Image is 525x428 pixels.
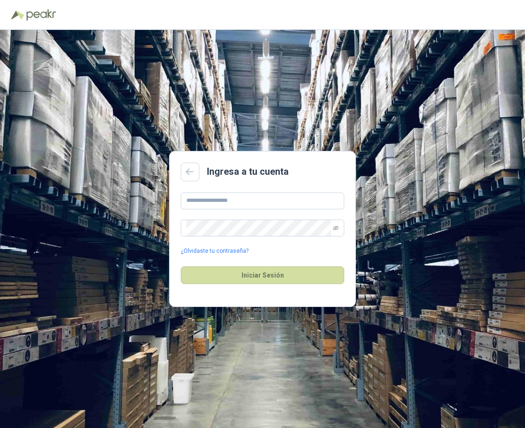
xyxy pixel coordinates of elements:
[11,10,24,20] img: Logo
[333,225,339,231] span: eye-invisible
[207,164,289,179] h2: Ingresa a tu cuenta
[26,9,56,21] img: Peakr
[181,266,344,284] button: Iniciar Sesión
[181,247,248,256] a: ¿Olvidaste tu contraseña?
